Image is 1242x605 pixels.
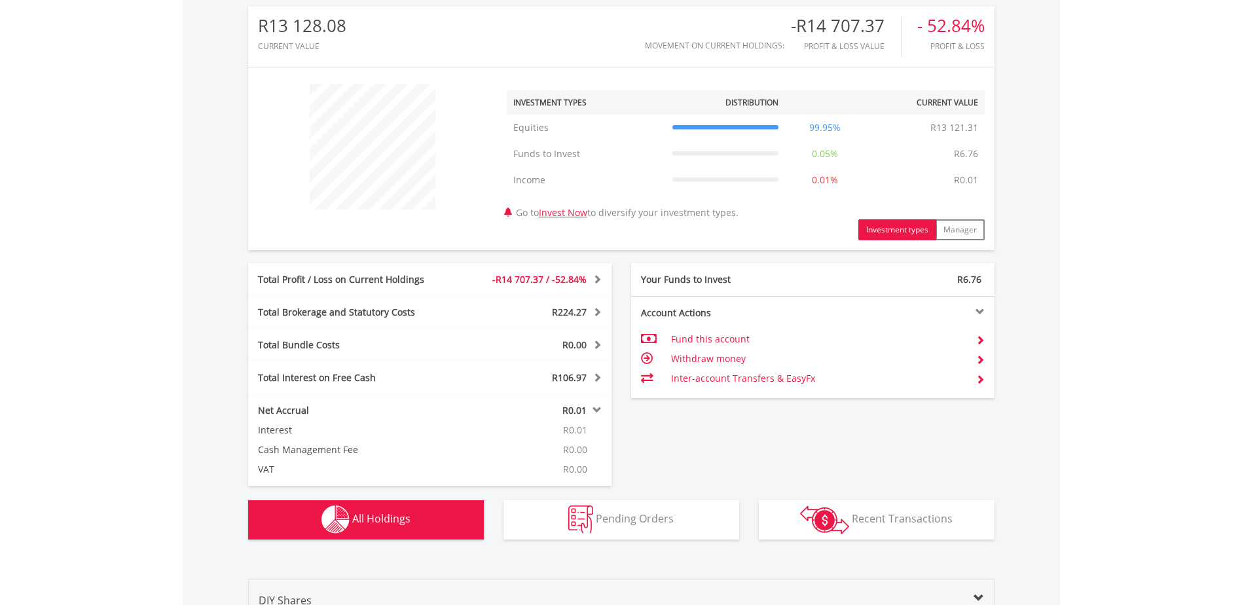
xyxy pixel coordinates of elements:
[671,349,965,369] td: Withdraw money
[785,141,865,167] td: 0.05%
[791,16,901,35] div: -R14 707.37
[258,16,346,35] div: R13 128.08
[321,505,350,534] img: holdings-wht.png
[248,463,460,476] div: VAT
[917,42,985,50] div: Profit & Loss
[258,42,346,50] div: CURRENT VALUE
[539,206,587,219] a: Invest Now
[248,339,460,352] div: Total Bundle Costs
[507,167,666,193] td: Income
[957,273,981,285] span: R6.76
[671,369,965,388] td: Inter-account Transfers & EasyFx
[725,97,778,108] div: Distribution
[596,511,674,526] span: Pending Orders
[568,505,593,534] img: pending_instructions-wht.png
[507,115,666,141] td: Equities
[552,371,587,384] span: R106.97
[248,306,460,319] div: Total Brokerage and Statutory Costs
[785,115,865,141] td: 99.95%
[562,404,587,416] span: R0.01
[248,371,460,384] div: Total Interest on Free Cash
[507,90,666,115] th: Investment Types
[248,404,460,417] div: Net Accrual
[563,424,587,436] span: R0.01
[563,463,587,475] span: R0.00
[800,505,849,534] img: transactions-zar-wht.png
[858,219,936,240] button: Investment types
[352,511,411,526] span: All Holdings
[248,500,484,540] button: All Holdings
[947,141,985,167] td: R6.76
[671,329,965,349] td: Fund this account
[563,443,587,456] span: R0.00
[924,115,985,141] td: R13 121.31
[791,42,901,50] div: Profit & Loss Value
[562,339,587,351] span: R0.00
[947,167,985,193] td: R0.01
[852,511,953,526] span: Recent Transactions
[503,500,739,540] button: Pending Orders
[631,273,813,286] div: Your Funds to Invest
[645,41,784,50] div: Movement on Current Holdings:
[248,424,460,437] div: Interest
[492,273,587,285] span: -R14 707.37 / -52.84%
[865,90,985,115] th: Current Value
[631,306,813,320] div: Account Actions
[248,443,460,456] div: Cash Management Fee
[917,16,985,35] div: - 52.84%
[248,273,460,286] div: Total Profit / Loss on Current Holdings
[936,219,985,240] button: Manager
[759,500,995,540] button: Recent Transactions
[552,306,587,318] span: R224.27
[507,141,666,167] td: Funds to Invest
[497,77,995,240] div: Go to to diversify your investment types.
[785,167,865,193] td: 0.01%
